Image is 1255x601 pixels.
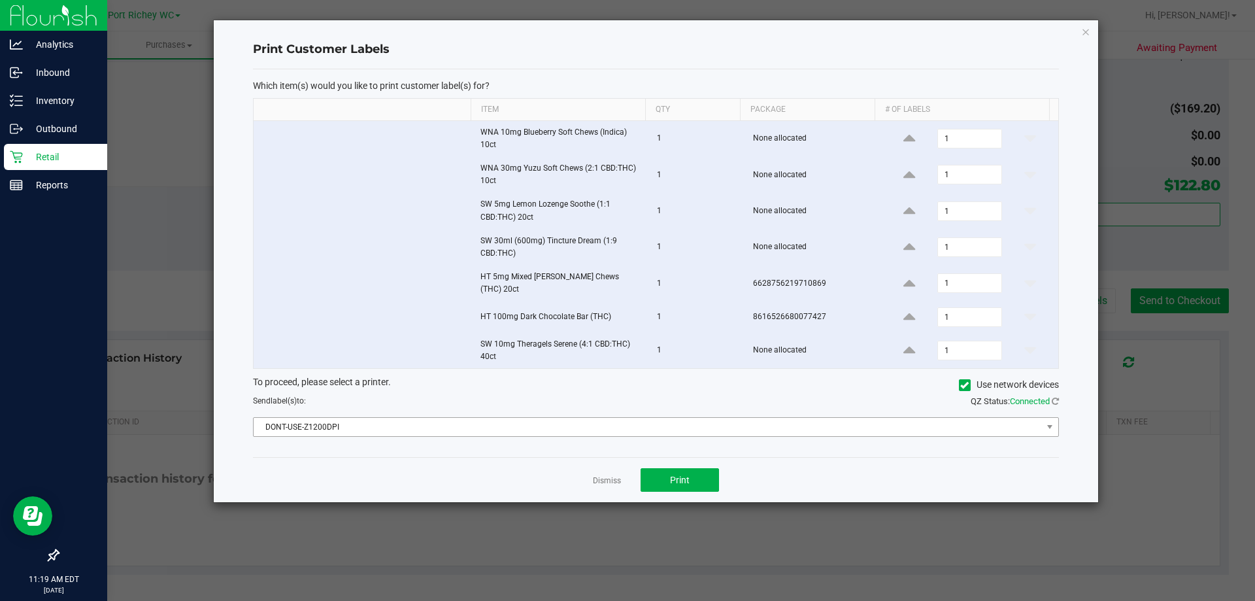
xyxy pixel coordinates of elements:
[649,302,745,333] td: 1
[471,99,645,121] th: Item
[243,375,1069,395] div: To proceed, please select a printer.
[971,396,1059,406] span: QZ Status:
[23,93,101,109] p: Inventory
[271,396,297,405] span: label(s)
[670,475,690,485] span: Print
[649,193,745,229] td: 1
[745,121,882,157] td: None allocated
[23,177,101,193] p: Reports
[473,157,649,193] td: WNA 30mg Yuzu Soft Chews (2:1 CBD:THC) 10ct
[745,157,882,193] td: None allocated
[473,230,649,266] td: SW 30ml (600mg) Tincture Dream (1:9 CBD:THC)
[253,41,1059,58] h4: Print Customer Labels
[473,333,649,368] td: SW 10mg Theragels Serene (4:1 CBD:THC) 40ct
[740,99,875,121] th: Package
[473,266,649,301] td: HT 5mg Mixed [PERSON_NAME] Chews (THC) 20ct
[745,193,882,229] td: None allocated
[649,157,745,193] td: 1
[649,266,745,301] td: 1
[6,574,101,585] p: 11:19 AM EDT
[1010,396,1050,406] span: Connected
[875,99,1049,121] th: # of labels
[13,496,52,536] iframe: Resource center
[10,150,23,163] inline-svg: Retail
[253,80,1059,92] p: Which item(s) would you like to print customer label(s) for?
[745,266,882,301] td: 6628756219710869
[10,122,23,135] inline-svg: Outbound
[649,333,745,368] td: 1
[593,475,621,487] a: Dismiss
[6,585,101,595] p: [DATE]
[645,99,740,121] th: Qty
[10,179,23,192] inline-svg: Reports
[23,65,101,80] p: Inbound
[641,468,719,492] button: Print
[473,193,649,229] td: SW 5mg Lemon Lozenge Soothe (1:1 CBD:THC) 20ct
[23,121,101,137] p: Outbound
[254,418,1042,436] span: DONT-USE-Z1200DPI
[745,333,882,368] td: None allocated
[649,121,745,157] td: 1
[473,302,649,333] td: HT 100mg Dark Chocolate Bar (THC)
[23,37,101,52] p: Analytics
[649,230,745,266] td: 1
[23,149,101,165] p: Retail
[10,38,23,51] inline-svg: Analytics
[745,302,882,333] td: 8616526680077427
[959,378,1059,392] label: Use network devices
[253,396,306,405] span: Send to:
[10,94,23,107] inline-svg: Inventory
[10,66,23,79] inline-svg: Inbound
[745,230,882,266] td: None allocated
[473,121,649,157] td: WNA 10mg Blueberry Soft Chews (Indica) 10ct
